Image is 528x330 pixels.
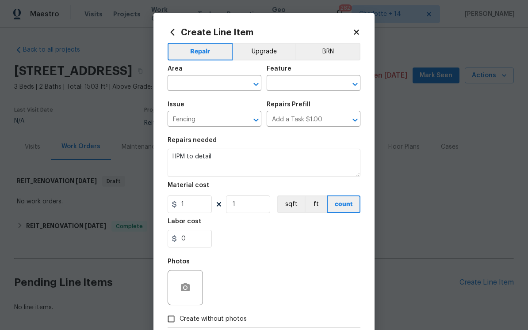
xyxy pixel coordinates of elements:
[180,315,247,324] span: Create without photos
[168,43,233,60] button: Repair
[168,259,190,265] h5: Photos
[168,182,209,188] h5: Material cost
[168,27,352,37] h2: Create Line Item
[168,137,217,143] h5: Repairs needed
[349,78,361,90] button: Open
[168,101,184,108] h5: Issue
[250,114,262,126] button: Open
[295,43,360,60] button: BRN
[327,195,360,213] button: count
[168,149,360,177] textarea: HPM to detail
[277,195,305,213] button: sqft
[233,43,296,60] button: Upgrade
[305,195,327,213] button: ft
[250,78,262,90] button: Open
[349,114,361,126] button: Open
[168,66,183,72] h5: Area
[267,101,310,108] h5: Repairs Prefill
[267,66,291,72] h5: Feature
[168,218,201,225] h5: Labor cost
